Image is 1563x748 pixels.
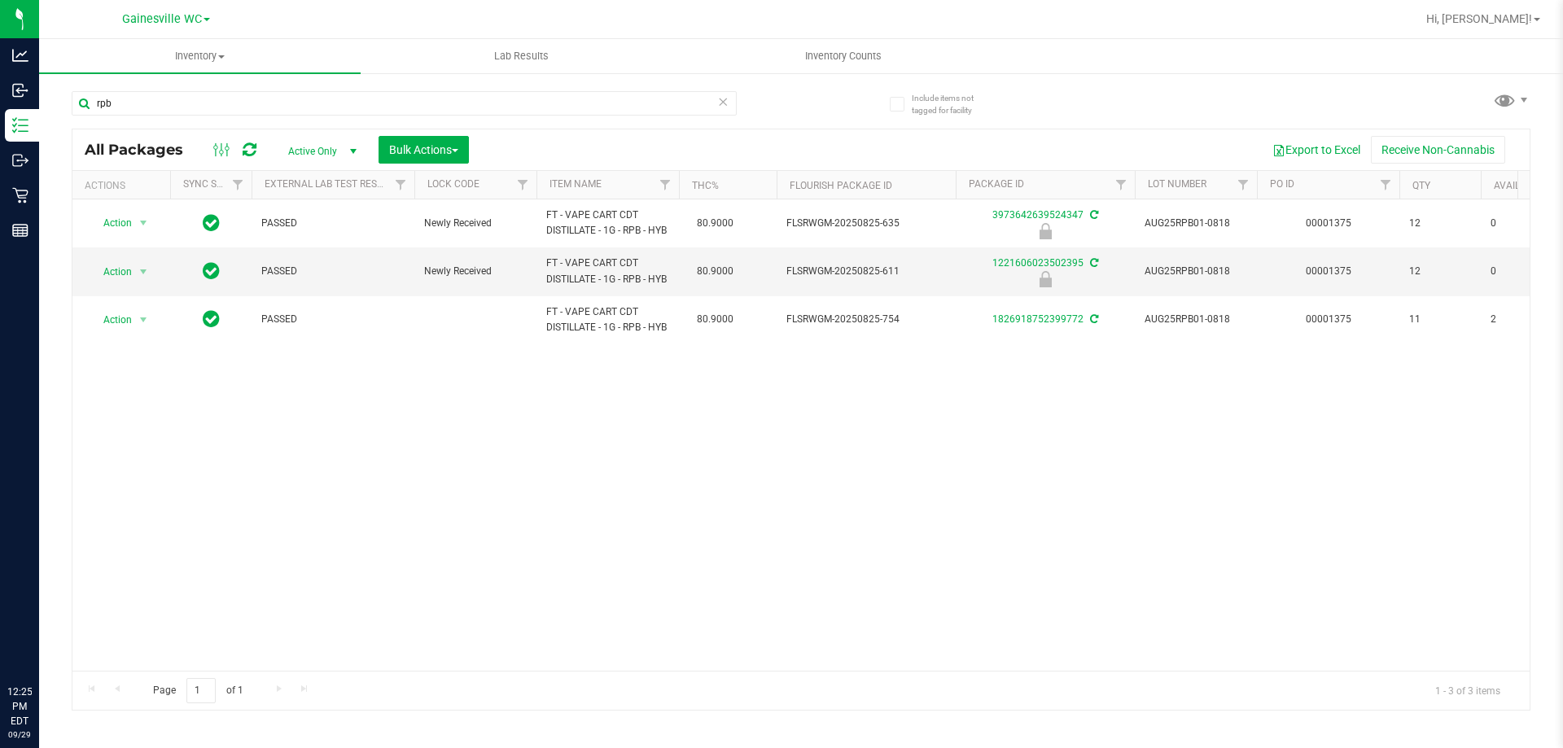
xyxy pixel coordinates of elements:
[389,143,458,156] span: Bulk Actions
[790,180,892,191] a: Flourish Package ID
[1306,265,1351,277] a: 00001375
[89,260,133,283] span: Action
[1409,312,1471,327] span: 11
[424,264,527,279] span: Newly Received
[12,47,28,63] inline-svg: Analytics
[992,257,1084,269] a: 1221606023502395
[48,615,68,635] iframe: Resource center unread badge
[387,171,414,199] a: Filter
[912,92,993,116] span: Include items not tagged for facility
[549,178,602,190] a: Item Name
[1409,216,1471,231] span: 12
[682,39,1004,73] a: Inventory Counts
[1371,136,1505,164] button: Receive Non-Cannabis
[39,49,361,63] span: Inventory
[134,260,154,283] span: select
[1306,217,1351,229] a: 00001375
[265,178,392,190] a: External Lab Test Result
[361,39,682,73] a: Lab Results
[1108,171,1135,199] a: Filter
[1494,180,1543,191] a: Available
[427,178,479,190] a: Lock Code
[953,271,1137,287] div: Newly Received
[1088,313,1098,325] span: Sync from Compliance System
[546,256,669,287] span: FT - VAPE CART CDT DISTILLATE - 1G - RPB - HYB
[12,187,28,203] inline-svg: Retail
[1426,12,1532,25] span: Hi, [PERSON_NAME]!
[969,178,1024,190] a: Package ID
[1088,209,1098,221] span: Sync from Compliance System
[203,260,220,282] span: In Sync
[7,685,32,728] p: 12:25 PM EDT
[786,264,946,279] span: FLSRWGM-20250825-611
[89,212,133,234] span: Action
[261,264,405,279] span: PASSED
[1145,216,1247,231] span: AUG25RPB01-0818
[1491,216,1552,231] span: 0
[1422,678,1513,702] span: 1 - 3 of 3 items
[1230,171,1257,199] a: Filter
[12,82,28,98] inline-svg: Inbound
[379,136,469,164] button: Bulk Actions
[122,12,202,26] span: Gainesville WC
[1306,313,1351,325] a: 00001375
[1145,264,1247,279] span: AUG25RPB01-0818
[203,308,220,330] span: In Sync
[1409,264,1471,279] span: 12
[261,312,405,327] span: PASSED
[1373,171,1399,199] a: Filter
[1145,312,1247,327] span: AUG25RPB01-0818
[652,171,679,199] a: Filter
[85,141,199,159] span: All Packages
[786,312,946,327] span: FLSRWGM-20250825-754
[472,49,571,63] span: Lab Results
[689,260,742,283] span: 80.9000
[12,117,28,133] inline-svg: Inventory
[424,216,527,231] span: Newly Received
[225,171,252,199] a: Filter
[717,91,729,112] span: Clear
[1262,136,1371,164] button: Export to Excel
[134,212,154,234] span: select
[89,308,133,331] span: Action
[186,678,216,703] input: 1
[183,178,246,190] a: Sync Status
[1270,178,1294,190] a: PO ID
[134,308,154,331] span: select
[692,180,719,191] a: THC%
[689,308,742,331] span: 80.9000
[786,216,946,231] span: FLSRWGM-20250825-635
[139,678,256,703] span: Page of 1
[7,728,32,741] p: 09/29
[1148,178,1206,190] a: Lot Number
[689,212,742,235] span: 80.9000
[1491,264,1552,279] span: 0
[1088,257,1098,269] span: Sync from Compliance System
[12,222,28,238] inline-svg: Reports
[992,209,1084,221] a: 3973642639524347
[953,223,1137,239] div: Newly Received
[510,171,536,199] a: Filter
[261,216,405,231] span: PASSED
[203,212,220,234] span: In Sync
[546,304,669,335] span: FT - VAPE CART CDT DISTILLATE - 1G - RPB - HYB
[1491,312,1552,327] span: 2
[546,208,669,238] span: FT - VAPE CART CDT DISTILLATE - 1G - RPB - HYB
[16,618,65,667] iframe: Resource center
[39,39,361,73] a: Inventory
[72,91,737,116] input: Search Package ID, Item Name, SKU, Lot or Part Number...
[783,49,904,63] span: Inventory Counts
[1412,180,1430,191] a: Qty
[12,152,28,168] inline-svg: Outbound
[85,180,164,191] div: Actions
[992,313,1084,325] a: 1826918752399772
